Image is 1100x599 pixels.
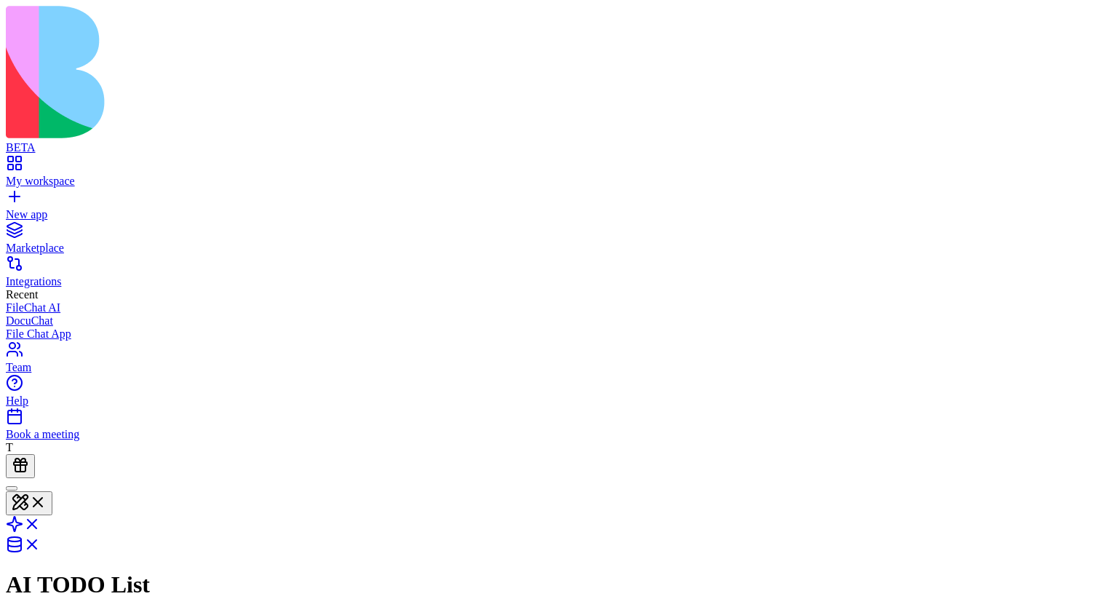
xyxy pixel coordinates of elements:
a: Team [6,348,1094,374]
a: Help [6,381,1094,408]
div: Marketplace [6,242,1094,255]
a: My workspace [6,162,1094,188]
div: New app [6,208,1094,221]
a: New app [6,195,1094,221]
a: File Chat App [6,328,1094,341]
img: logo [6,6,591,138]
a: Book a meeting [6,415,1094,441]
a: FileChat AI [6,301,1094,314]
span: Recent [6,288,38,301]
h1: AI TODO List [6,571,1094,598]
div: Help [6,394,1094,408]
div: Team [6,361,1094,374]
a: Marketplace [6,229,1094,255]
div: My workspace [6,175,1094,188]
span: T [6,441,13,453]
a: Integrations [6,262,1094,288]
a: DocuChat [6,314,1094,328]
div: Book a meeting [6,428,1094,441]
a: BETA [6,128,1094,154]
div: BETA [6,141,1094,154]
div: Integrations [6,275,1094,288]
